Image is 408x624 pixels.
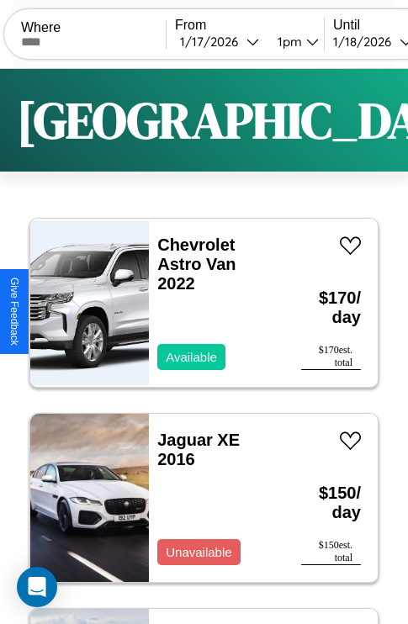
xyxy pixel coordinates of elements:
div: $ 150 est. total [301,539,361,565]
div: 1 / 18 / 2026 [333,34,400,50]
label: From [175,18,324,33]
div: $ 170 est. total [301,344,361,370]
button: 1/17/2026 [175,33,264,50]
div: 1 / 17 / 2026 [180,34,246,50]
div: Open Intercom Messenger [17,567,57,607]
h3: $ 170 / day [301,272,361,344]
h3: $ 150 / day [301,467,361,539]
a: Chevrolet Astro Van 2022 [157,235,236,293]
a: Jaguar XE 2016 [157,431,240,468]
div: 1pm [269,34,306,50]
label: Where [21,20,166,35]
p: Unavailable [166,541,231,563]
div: Give Feedback [8,278,20,346]
button: 1pm [264,33,324,50]
p: Available [166,346,217,368]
